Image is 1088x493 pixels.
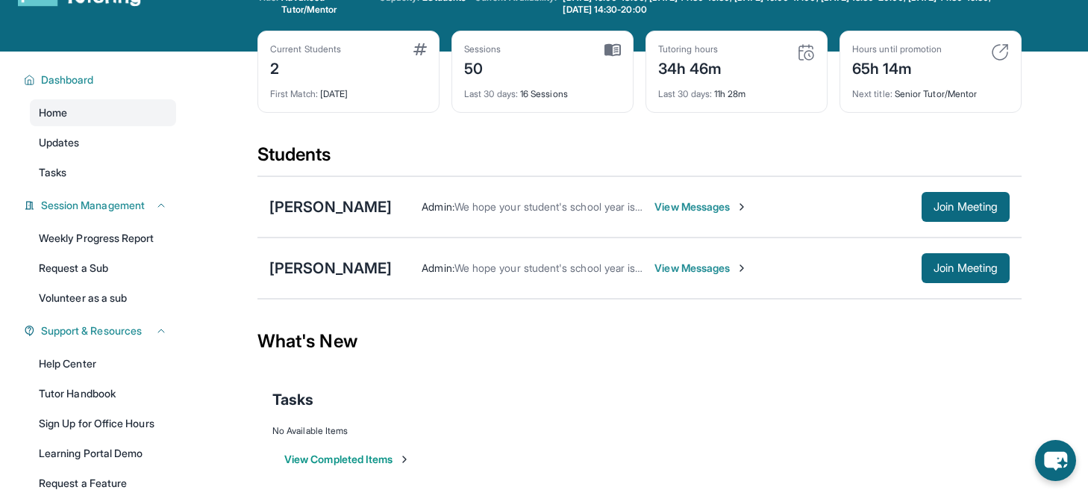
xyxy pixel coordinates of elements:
div: No Available Items [272,425,1007,437]
a: Home [30,99,176,126]
div: [DATE] [270,79,427,100]
div: Current Students [270,43,341,55]
div: Hours until promotion [852,43,942,55]
a: Updates [30,129,176,156]
div: What's New [257,308,1022,374]
span: Join Meeting [934,202,998,211]
span: Tasks [272,389,313,410]
button: Join Meeting [922,192,1010,222]
div: Students [257,143,1022,176]
span: Updates [39,135,80,150]
div: [PERSON_NAME] [269,196,392,217]
img: card [413,43,427,55]
div: 11h 28m [658,79,815,100]
span: Last 30 days : [464,88,518,99]
div: 2 [270,55,341,79]
div: 50 [464,55,501,79]
div: [PERSON_NAME] [269,258,392,279]
span: Admin : [422,200,454,213]
a: Weekly Progress Report [30,225,176,252]
button: Join Meeting [922,253,1010,283]
span: First Match : [270,88,318,99]
button: Dashboard [35,72,167,87]
a: Tutor Handbook [30,380,176,407]
span: Tasks [39,165,66,180]
span: View Messages [654,199,748,214]
span: Dashboard [41,72,94,87]
a: Help Center [30,350,176,377]
button: View Completed Items [284,452,410,467]
span: Next title : [852,88,892,99]
a: Request a Sub [30,255,176,282]
span: View Messages [654,261,748,276]
a: Tasks [30,159,176,186]
img: card [991,43,1009,61]
button: Session Management [35,198,167,213]
div: Sessions [464,43,501,55]
div: 65h 14m [852,55,942,79]
img: Chevron-Right [736,262,748,274]
div: 16 Sessions [464,79,621,100]
img: Chevron-Right [736,201,748,213]
a: Learning Portal Demo [30,440,176,467]
a: Sign Up for Office Hours [30,410,176,437]
span: Support & Resources [41,323,142,338]
span: Join Meeting [934,264,998,273]
span: Last 30 days : [658,88,712,99]
span: Home [39,105,67,120]
div: Tutoring hours [658,43,722,55]
div: Senior Tutor/Mentor [852,79,1009,100]
a: Volunteer as a sub [30,285,176,311]
img: card [604,43,621,57]
img: card [797,43,815,61]
button: Support & Resources [35,323,167,338]
span: Session Management [41,198,145,213]
div: 34h 46m [658,55,722,79]
span: Admin : [422,261,454,274]
button: chat-button [1035,440,1076,481]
